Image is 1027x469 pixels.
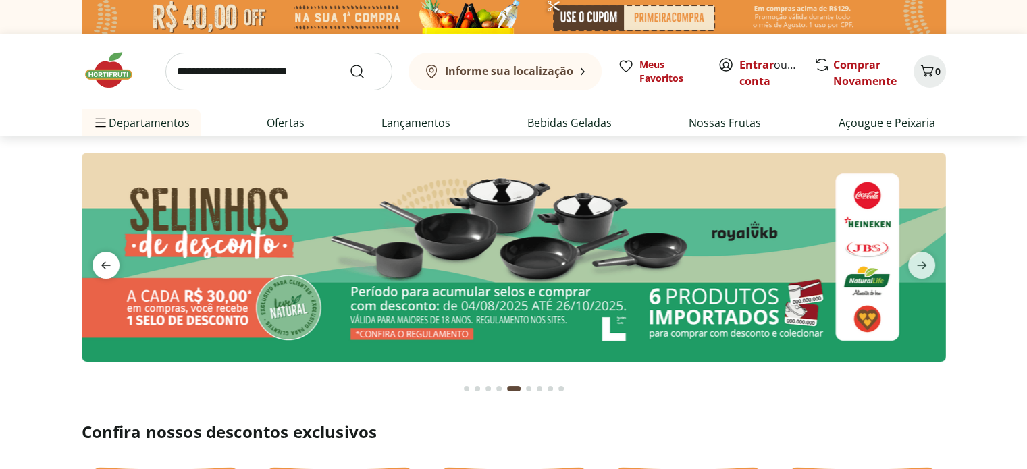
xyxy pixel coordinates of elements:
[523,373,534,405] button: Go to page 6 from fs-carousel
[82,421,946,443] h2: Confira nossos descontos exclusivos
[82,153,946,362] img: selinhos
[618,58,702,85] a: Meus Favoritos
[409,53,602,90] button: Informe sua localização
[689,115,761,131] a: Nossas Frutas
[82,50,149,90] img: Hortifruti
[93,107,190,139] span: Departamentos
[639,58,702,85] span: Meus Favoritos
[483,373,494,405] button: Go to page 3 from fs-carousel
[461,373,472,405] button: Go to page 1 from fs-carousel
[935,65,941,78] span: 0
[504,373,523,405] button: Current page from fs-carousel
[165,53,392,90] input: search
[833,57,897,88] a: Comprar Novamente
[897,252,946,279] button: next
[349,63,381,80] button: Submit Search
[527,115,612,131] a: Bebidas Geladas
[534,373,545,405] button: Go to page 7 from fs-carousel
[82,252,130,279] button: previous
[494,373,504,405] button: Go to page 4 from fs-carousel
[472,373,483,405] button: Go to page 2 from fs-carousel
[739,57,774,72] a: Entrar
[914,55,946,88] button: Carrinho
[545,373,556,405] button: Go to page 8 from fs-carousel
[556,373,567,405] button: Go to page 9 from fs-carousel
[381,115,450,131] a: Lançamentos
[93,107,109,139] button: Menu
[739,57,799,89] span: ou
[445,63,573,78] b: Informe sua localização
[838,115,934,131] a: Açougue e Peixaria
[267,115,305,131] a: Ofertas
[739,57,814,88] a: Criar conta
